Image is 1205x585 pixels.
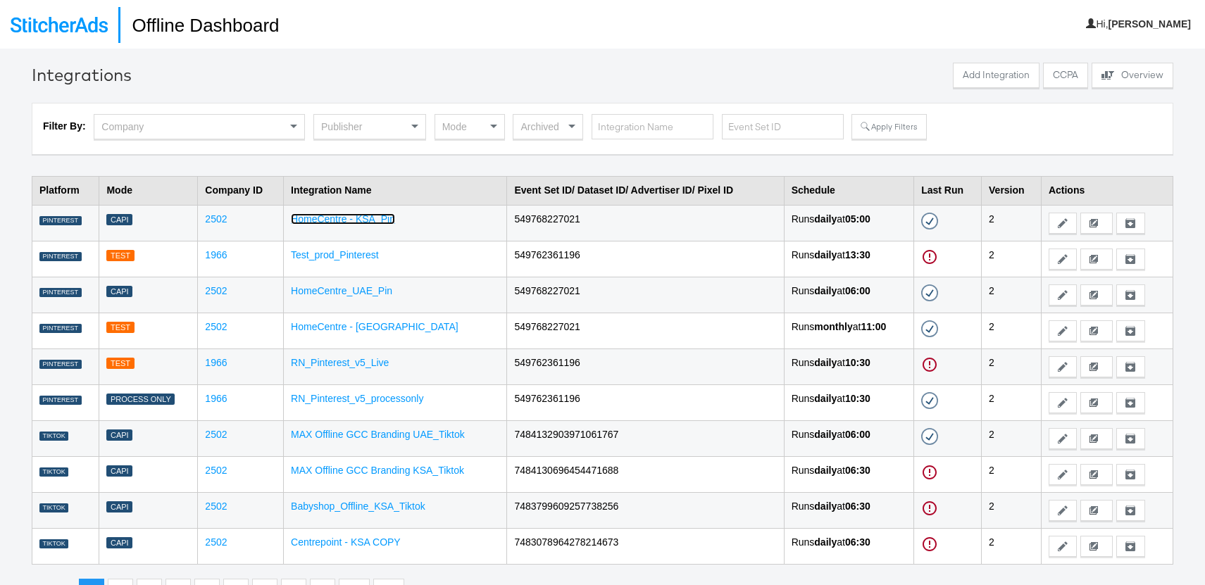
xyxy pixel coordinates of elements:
a: HomeCentre - [GEOGRAPHIC_DATA] [291,321,458,332]
a: 2502 [205,285,227,296]
strong: daily [814,536,837,548]
a: 2502 [205,536,227,548]
strong: daily [814,501,837,512]
td: 2 [982,384,1042,420]
div: Capi [106,214,132,226]
div: PINTEREST [39,396,82,405]
div: Integrations [32,63,132,87]
td: 549762361196 [507,348,784,384]
strong: 06:30 [845,536,870,548]
td: 2 [982,456,1042,492]
td: 549768227021 [507,313,784,348]
td: 549762361196 [507,384,784,420]
td: Runs at [784,528,914,564]
strong: Filter By: [43,120,86,132]
a: 2502 [205,213,227,225]
div: Capi [106,429,132,441]
div: Test [106,322,134,334]
div: Test [106,250,134,262]
a: CCPA [1043,63,1088,92]
th: Mode [99,176,198,205]
td: Runs at [784,348,914,384]
th: Actions [1041,176,1173,205]
a: Test_prod_Pinterest [291,249,379,260]
td: 2 [982,313,1042,348]
a: HomeCentre_UAE_Pin [291,285,392,296]
td: 2 [982,277,1042,313]
strong: monthly [814,321,852,332]
div: TIKTOK [39,503,68,513]
div: PINTEREST [39,216,82,226]
a: 1966 [205,393,227,404]
a: Add Integration [953,63,1039,92]
td: 549762361196 [507,241,784,277]
td: 549768227021 [507,277,784,313]
td: 549768227021 [507,205,784,241]
div: TIKTOK [39,539,68,549]
div: PINTEREST [39,360,82,370]
a: RN_Pinterest_v5_processonly [291,393,423,404]
div: Company [94,115,304,139]
td: 2 [982,241,1042,277]
a: MAX Offline GCC Branding UAE_Tiktok [291,429,465,440]
td: Runs at [784,492,914,528]
button: Apply Filters [851,114,926,139]
button: CCPA [1043,63,1088,88]
td: Runs at [784,313,914,348]
strong: 05:00 [845,213,870,225]
a: 2502 [205,465,227,476]
strong: 06:30 [845,501,870,512]
a: 2502 [205,501,227,512]
strong: daily [814,249,837,260]
strong: 10:30 [845,393,870,404]
td: Runs at [784,205,914,241]
td: 7483078964278214673 [507,528,784,564]
strong: daily [814,285,837,296]
strong: 06:00 [845,285,870,296]
button: Overview [1092,63,1173,88]
td: 2 [982,348,1042,384]
td: Runs at [784,420,914,456]
div: TIKTOK [39,432,68,441]
b: [PERSON_NAME] [1109,18,1191,30]
input: Event Set ID [722,114,844,140]
th: Version [982,176,1042,205]
th: Integration Name [284,176,507,205]
button: Add Integration [953,63,1039,88]
strong: 10:30 [845,357,870,368]
td: 2 [982,205,1042,241]
div: PINTEREST [39,288,82,298]
th: Platform [32,176,99,205]
div: Capi [106,286,132,298]
a: 2502 [205,429,227,440]
a: Babyshop_Offline_KSA_Tiktok [291,501,425,512]
div: Archived [513,115,582,139]
th: Last Run [914,176,982,205]
td: 2 [982,492,1042,528]
strong: 11:00 [861,321,886,332]
a: HomeCentre - KSA_Pin [291,213,395,225]
div: Test [106,358,134,370]
img: StitcherAds [11,17,108,32]
div: Process Only [106,394,175,405]
td: 2 [982,420,1042,456]
td: Runs at [784,277,914,313]
td: 7483799609257738256 [507,492,784,528]
th: Company ID [198,176,284,205]
td: Runs at [784,456,914,492]
td: 7484130696454471688 [507,456,784,492]
input: Integration Name [592,114,713,140]
a: Centrepoint - KSA COPY [291,536,401,548]
div: TIKTOK [39,467,68,477]
td: Runs at [784,241,914,277]
a: MAX Offline GCC Branding KSA_Tiktok [291,465,464,476]
a: 1966 [205,249,227,260]
th: Schedule [784,176,914,205]
strong: daily [814,429,837,440]
div: Capi [106,537,132,549]
a: 2502 [205,321,227,332]
strong: 13:30 [845,249,870,260]
td: 2 [982,528,1042,564]
td: 7484132903971061767 [507,420,784,456]
strong: 06:30 [845,465,870,476]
